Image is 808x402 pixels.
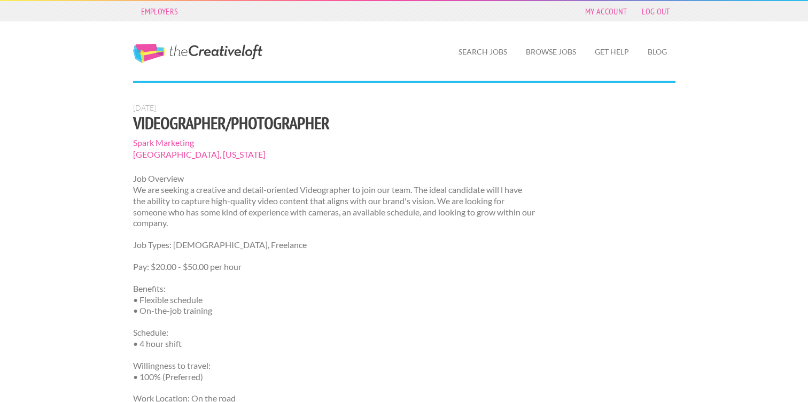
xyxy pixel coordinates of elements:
[133,261,535,273] p: Pay: $20.00 - $50.00 per hour
[133,103,156,112] span: [DATE]
[133,137,535,149] span: Spark Marketing
[133,239,535,251] p: Job Types: [DEMOGRAPHIC_DATA], Freelance
[133,360,535,383] p: Willingness to travel: • 100% (Preferred)
[517,40,585,64] a: Browse Jobs
[133,113,535,133] h1: Videographer/Photographer
[639,40,675,64] a: Blog
[450,40,516,64] a: Search Jobs
[133,283,535,316] p: Benefits: • Flexible schedule • On-the-job training
[586,40,638,64] a: Get Help
[636,4,675,19] a: Log Out
[133,149,535,160] span: [GEOGRAPHIC_DATA], [US_STATE]
[136,4,184,19] a: Employers
[133,327,535,350] p: Schedule: • 4 hour shift
[580,4,632,19] a: My Account
[133,173,535,229] p: Job Overview We are seeking a creative and detail-oriented Videographer to join our team. The ide...
[133,44,262,63] a: The Creative Loft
